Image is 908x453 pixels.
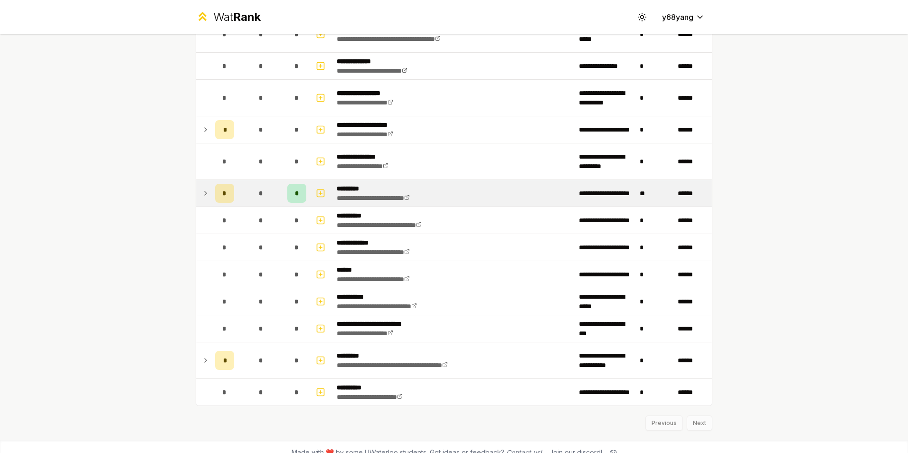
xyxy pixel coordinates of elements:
[662,11,693,23] span: y68yang
[233,10,261,24] span: Rank
[654,9,712,26] button: y68yang
[213,9,261,25] div: Wat
[196,9,261,25] a: WatRank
